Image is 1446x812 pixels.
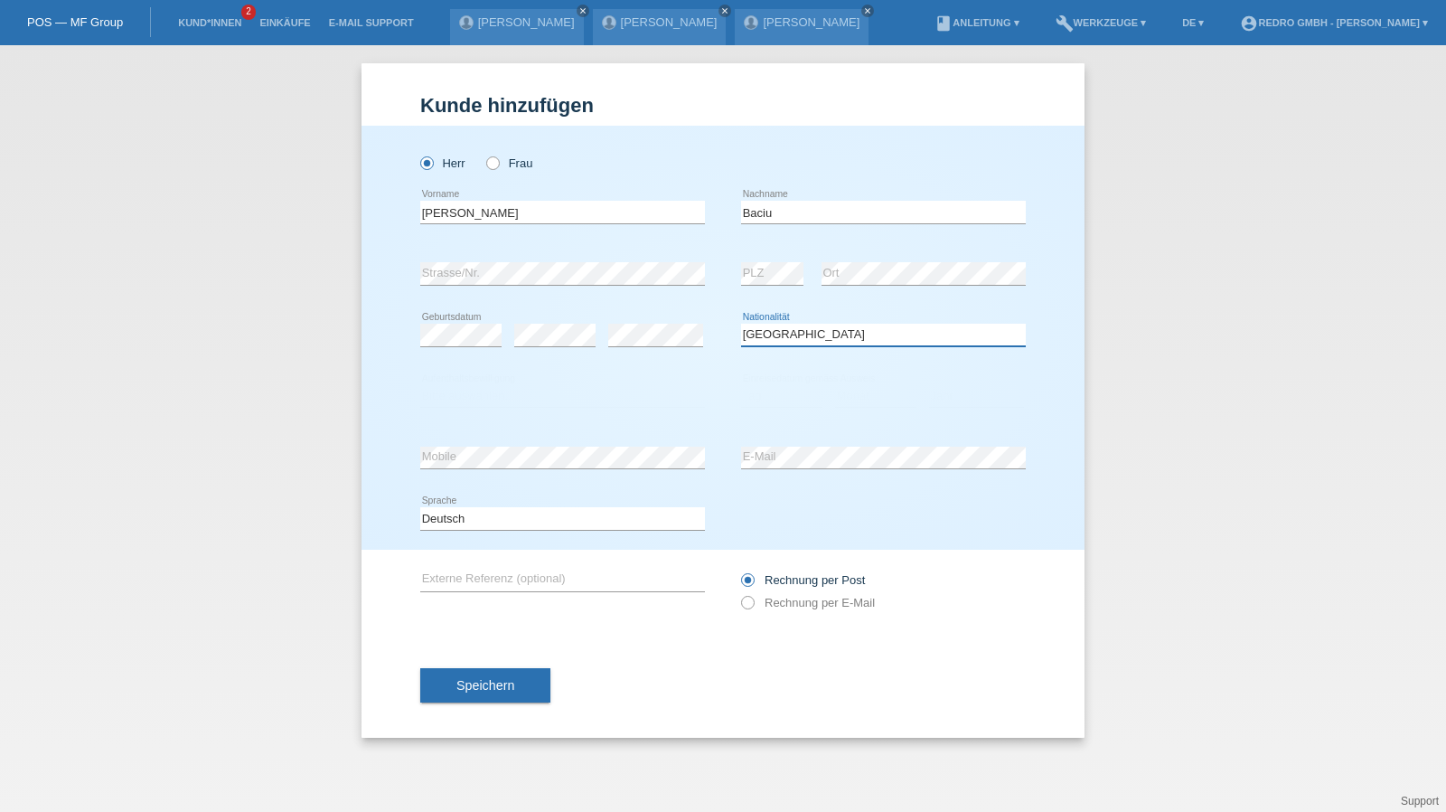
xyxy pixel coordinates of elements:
input: Rechnung per Post [741,573,753,596]
a: Kund*innen [169,17,250,28]
label: Frau [486,156,532,170]
input: Herr [420,156,432,168]
i: close [863,6,872,15]
a: Support [1401,795,1439,807]
label: Rechnung per E-Mail [741,596,875,609]
button: Speichern [420,668,550,703]
input: Frau [486,156,498,168]
a: close [718,5,731,17]
a: close [577,5,589,17]
a: bookAnleitung ▾ [925,17,1028,28]
a: [PERSON_NAME] [621,15,718,29]
a: POS — MF Group [27,15,123,29]
i: close [720,6,729,15]
i: close [578,6,587,15]
i: book [934,14,953,33]
span: 2 [241,5,256,20]
span: Speichern [456,678,514,693]
h1: Kunde hinzufügen [420,94,1026,117]
a: account_circleRedro GmbH - [PERSON_NAME] ▾ [1231,17,1437,28]
a: [PERSON_NAME] [763,15,859,29]
label: Herr [420,156,465,170]
a: close [861,5,874,17]
a: E-Mail Support [320,17,423,28]
i: account_circle [1240,14,1258,33]
a: DE ▾ [1173,17,1213,28]
label: Rechnung per Post [741,573,865,587]
a: [PERSON_NAME] [478,15,575,29]
input: Rechnung per E-Mail [741,596,753,618]
i: build [1056,14,1074,33]
a: buildWerkzeuge ▾ [1047,17,1156,28]
a: Einkäufe [250,17,319,28]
